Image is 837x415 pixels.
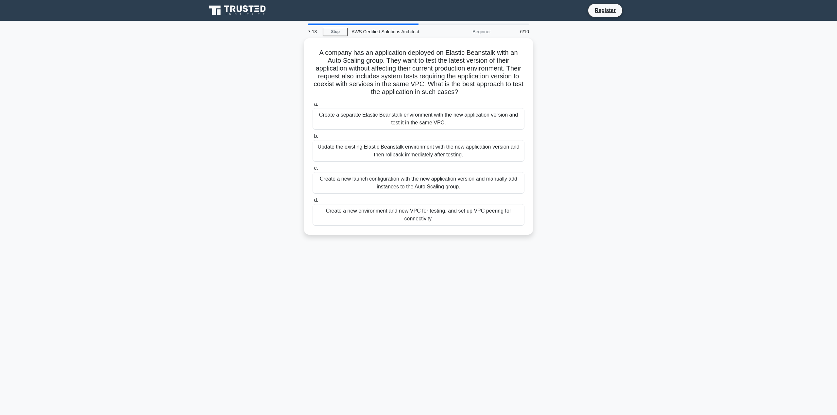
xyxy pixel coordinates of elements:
[314,197,318,203] span: d.
[348,25,437,38] div: AWS Certified Solutions Architect
[313,108,524,130] div: Create a separate Elastic Beanstalk environment with the new application version and test it in t...
[437,25,495,38] div: Beginner
[312,49,525,96] h5: A company has an application deployed on Elastic Beanstalk with an Auto Scaling group. They want ...
[323,28,348,36] a: Stop
[314,133,318,139] span: b.
[495,25,533,38] div: 6/10
[591,6,620,14] a: Register
[313,172,524,194] div: Create a new launch configuration with the new application version and manually add instances to ...
[313,204,524,226] div: Create a new environment and new VPC for testing, and set up VPC peering for connectivity.
[314,165,318,171] span: c.
[304,25,323,38] div: 7:13
[313,140,524,162] div: Update the existing Elastic Beanstalk environment with the new application version and then rollb...
[314,101,318,107] span: a.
